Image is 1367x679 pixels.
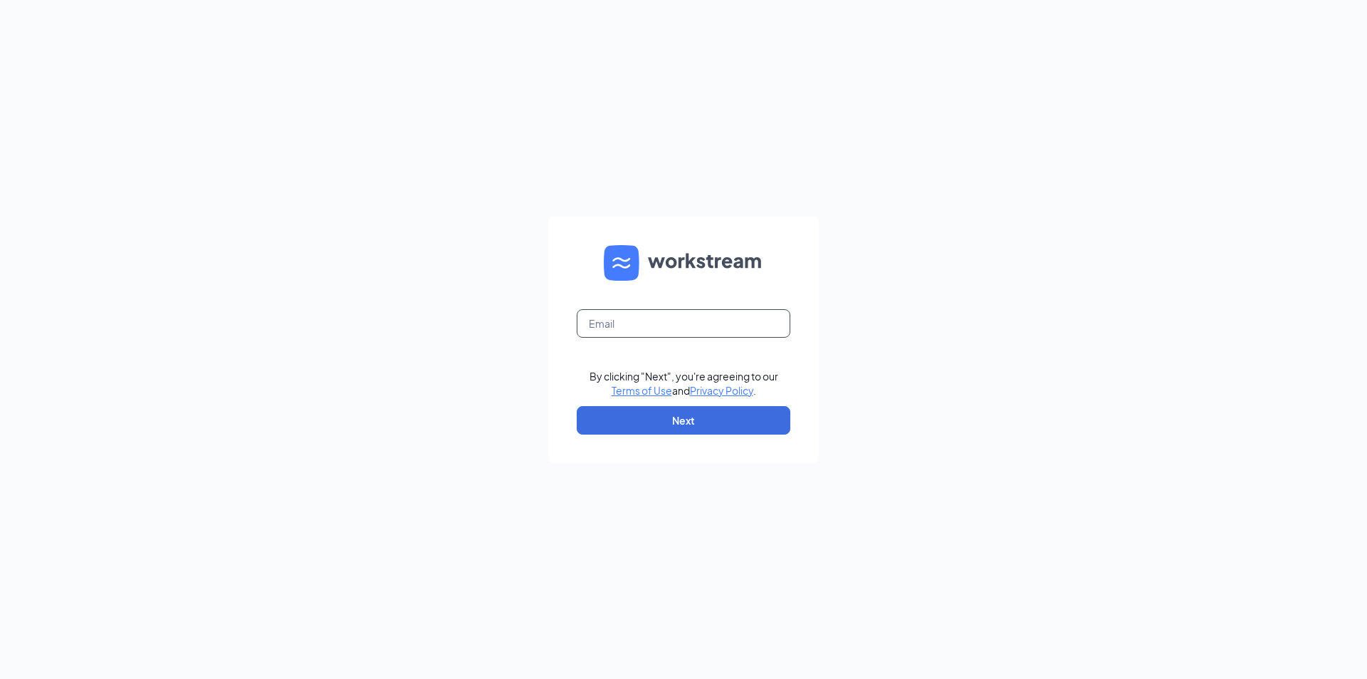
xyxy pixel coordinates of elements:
[590,369,778,398] div: By clicking "Next", you're agreeing to our and .
[577,406,790,435] button: Next
[604,245,763,281] img: WS logo and Workstream text
[612,384,672,397] a: Terms of Use
[690,384,753,397] a: Privacy Policy
[577,309,790,338] input: Email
